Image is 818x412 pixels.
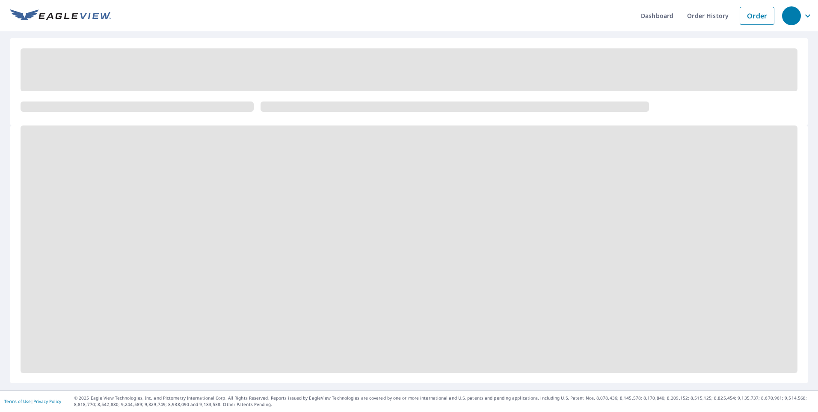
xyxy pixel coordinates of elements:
[10,9,111,22] img: EV Logo
[33,398,61,404] a: Privacy Policy
[4,398,31,404] a: Terms of Use
[74,395,814,408] p: © 2025 Eagle View Technologies, Inc. and Pictometry International Corp. All Rights Reserved. Repo...
[740,7,774,25] a: Order
[4,399,61,404] p: |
